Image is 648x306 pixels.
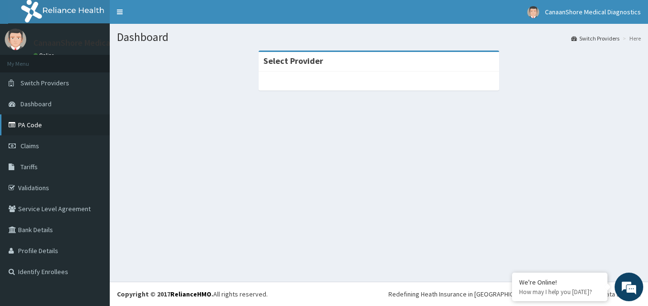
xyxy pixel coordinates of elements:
strong: Select Provider [263,55,323,66]
li: Here [620,34,641,42]
footer: All rights reserved. [110,282,648,306]
h1: Dashboard [117,31,641,43]
img: User Image [527,6,539,18]
div: We're Online! [519,278,600,286]
strong: Copyright © 2017 . [117,290,213,298]
span: Claims [21,142,39,150]
p: How may I help you today? [519,288,600,296]
a: Switch Providers [571,34,619,42]
a: RelianceHMO [170,290,211,298]
img: User Image [5,29,26,50]
span: Tariffs [21,163,38,171]
span: Dashboard [21,100,52,108]
span: CanaanShore Medical Diagnostics [545,8,641,16]
div: Redefining Heath Insurance in [GEOGRAPHIC_DATA] using Telemedicine and Data Science! [388,289,641,299]
a: Online [33,52,56,59]
p: CanaanShore Medical Diagnostics [33,39,158,47]
span: Switch Providers [21,79,69,87]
